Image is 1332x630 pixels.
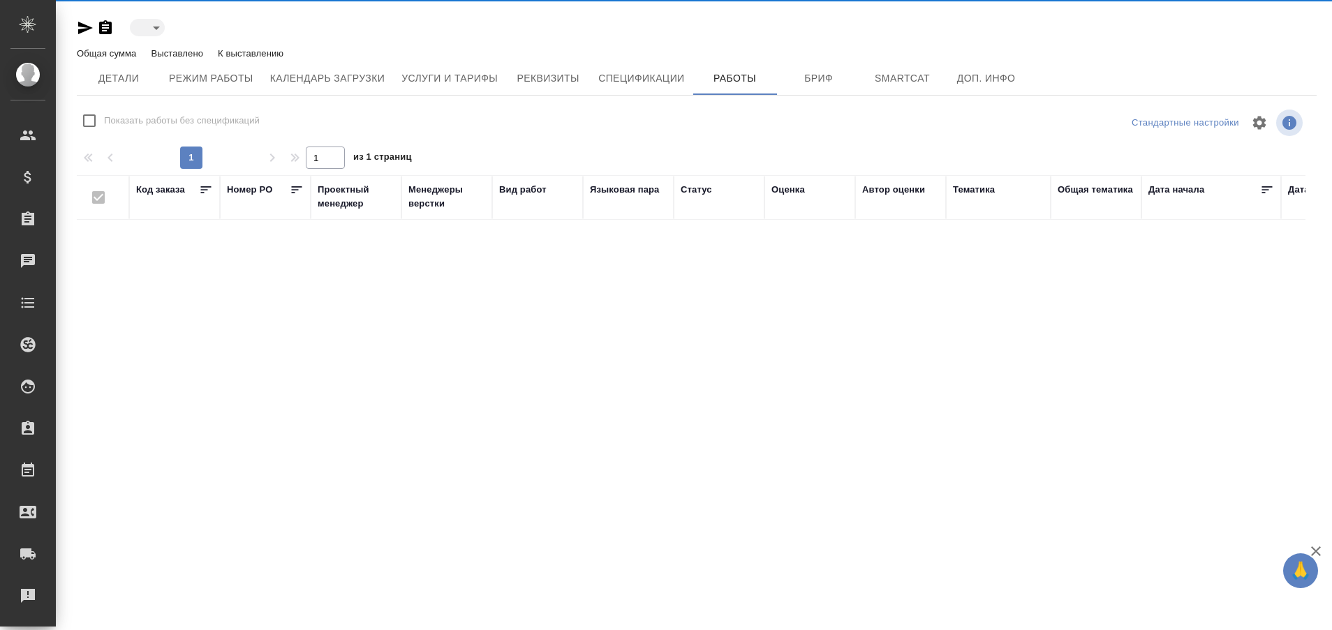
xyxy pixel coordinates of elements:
[136,183,185,197] div: Код заказа
[869,70,936,87] span: Smartcat
[408,183,485,211] div: Менеджеры верстки
[1058,183,1133,197] div: Общая тематика
[1128,112,1243,134] div: split button
[270,70,385,87] span: Календарь загрузки
[598,70,684,87] span: Спецификации
[681,183,712,197] div: Статус
[218,48,287,59] p: К выставлению
[85,70,152,87] span: Детали
[953,183,995,197] div: Тематика
[1283,553,1318,588] button: 🙏
[104,114,260,128] span: Показать работы без спецификаций
[151,48,207,59] p: Выставлено
[1289,556,1312,585] span: 🙏
[785,70,852,87] span: Бриф
[227,183,272,197] div: Номер PO
[97,20,114,36] button: Скопировать ссылку
[590,183,660,197] div: Языковая пара
[499,183,547,197] div: Вид работ
[77,48,140,59] p: Общая сумма
[862,183,925,197] div: Автор оценки
[1276,110,1305,136] span: Посмотреть информацию
[1148,183,1204,197] div: Дата начала
[515,70,582,87] span: Реквизиты
[318,183,394,211] div: Проектный менеджер
[1243,106,1276,140] span: Настроить таблицу
[77,20,94,36] button: Скопировать ссылку для ЯМессенджера
[401,70,498,87] span: Услуги и тарифы
[130,19,165,36] div: ​
[702,70,769,87] span: Работы
[771,183,805,197] div: Оценка
[169,70,253,87] span: Режим работы
[353,149,412,169] span: из 1 страниц
[953,70,1020,87] span: Доп. инфо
